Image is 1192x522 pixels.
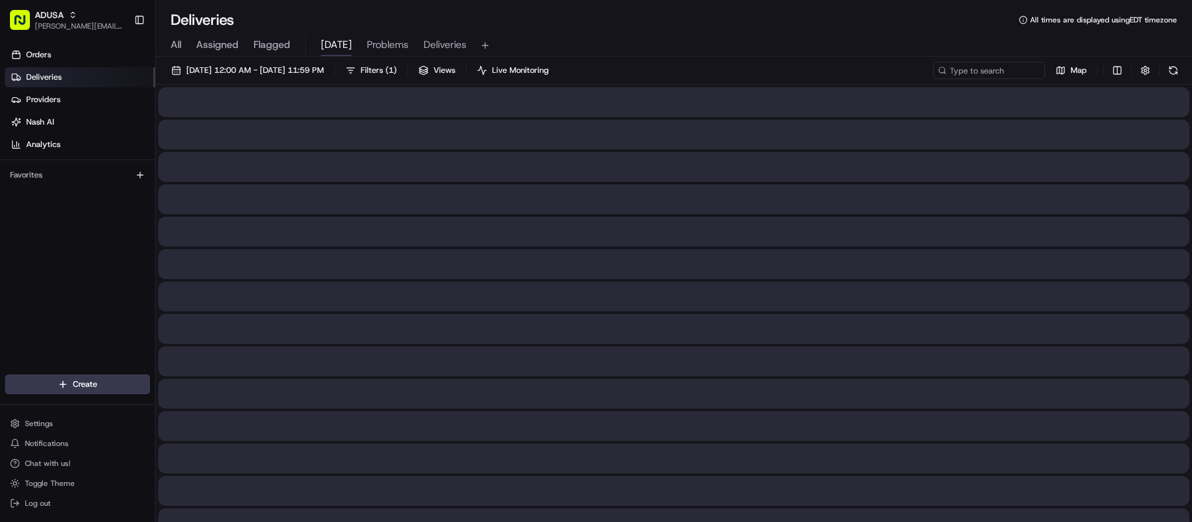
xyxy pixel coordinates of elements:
img: Nash [12,12,37,37]
span: Settings [25,419,53,429]
span: Map [1071,65,1087,76]
a: 📗Knowledge Base [7,176,100,198]
span: Problems [367,37,409,52]
span: Create [73,379,97,390]
span: [DATE] 12:00 AM - [DATE] 11:59 PM [186,65,324,76]
span: Flagged [253,37,290,52]
button: Chat with us! [5,455,150,472]
button: Notifications [5,435,150,452]
div: Favorites [5,165,150,185]
input: Type to search [933,62,1045,79]
span: Live Monitoring [492,65,549,76]
span: Pylon [124,211,151,221]
div: 💻 [105,182,115,192]
span: Notifications [25,439,69,448]
button: Views [413,62,461,79]
span: Orders [26,49,51,60]
button: Map [1050,62,1092,79]
span: Knowledge Base [25,181,95,193]
button: Filters(1) [340,62,402,79]
span: Deliveries [423,37,466,52]
span: Analytics [26,139,60,150]
span: Filters [361,65,397,76]
button: Refresh [1165,62,1182,79]
span: ( 1 ) [386,65,397,76]
span: [DATE] [321,37,352,52]
span: All [171,37,181,52]
div: We're available if you need us! [42,131,158,141]
a: Providers [5,90,155,110]
div: Start new chat [42,119,204,131]
span: Views [433,65,455,76]
button: [PERSON_NAME][EMAIL_ADDRESS][PERSON_NAME][DOMAIN_NAME] [35,21,124,31]
span: Chat with us! [25,458,70,468]
a: Powered byPylon [88,211,151,221]
h1: Deliveries [171,10,234,30]
p: Welcome 👋 [12,50,227,70]
button: Settings [5,415,150,432]
span: Deliveries [26,72,62,83]
button: [DATE] 12:00 AM - [DATE] 11:59 PM [166,62,329,79]
a: Deliveries [5,67,155,87]
button: ADUSA[PERSON_NAME][EMAIL_ADDRESS][PERSON_NAME][DOMAIN_NAME] [5,5,129,35]
button: Live Monitoring [471,62,554,79]
span: Toggle Theme [25,478,75,488]
input: Clear [32,80,206,93]
button: Toggle Theme [5,475,150,492]
button: Log out [5,495,150,512]
span: Nash AI [26,116,54,128]
button: Start new chat [212,123,227,138]
a: Nash AI [5,112,155,132]
a: Analytics [5,135,155,154]
img: 1736555255976-a54dd68f-1ca7-489b-9aae-adbdc363a1c4 [12,119,35,141]
button: Create [5,374,150,394]
span: API Documentation [118,181,200,193]
a: Orders [5,45,155,65]
a: 💻API Documentation [100,176,205,198]
span: Assigned [196,37,239,52]
span: Log out [25,498,50,508]
span: Providers [26,94,60,105]
span: All times are displayed using EDT timezone [1030,15,1177,25]
div: 📗 [12,182,22,192]
button: ADUSA [35,9,64,21]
